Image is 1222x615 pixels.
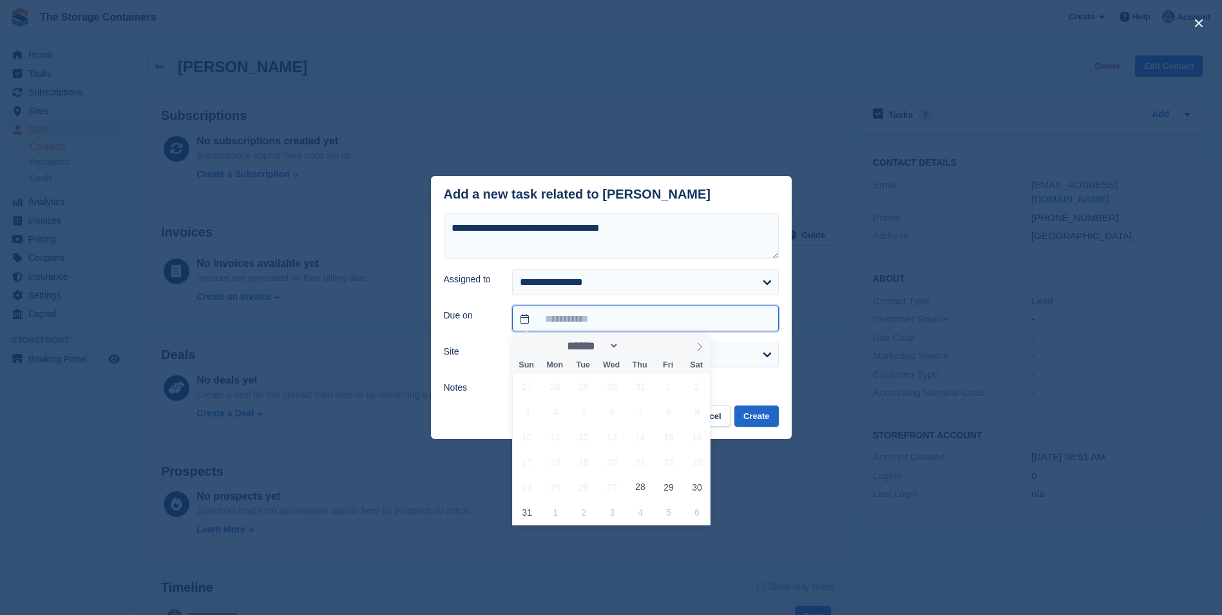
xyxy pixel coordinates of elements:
[543,449,568,474] span: August 18, 2025
[515,500,540,525] span: August 31, 2025
[515,449,540,474] span: August 17, 2025
[600,449,625,474] span: August 20, 2025
[571,374,597,399] span: July 29, 2025
[515,399,540,424] span: August 3, 2025
[515,374,540,399] span: July 27, 2025
[682,361,711,369] span: Sat
[628,374,653,399] span: July 31, 2025
[734,405,778,427] button: Create
[543,474,568,500] span: August 25, 2025
[597,361,625,369] span: Wed
[684,399,709,424] span: August 9, 2025
[571,474,597,500] span: August 26, 2025
[515,474,540,500] span: August 24, 2025
[684,424,709,449] span: August 16, 2025
[444,273,497,286] label: Assigned to
[600,500,625,525] span: September 3, 2025
[543,424,568,449] span: August 11, 2025
[444,309,497,322] label: Due on
[628,449,653,474] span: August 21, 2025
[628,399,653,424] span: August 7, 2025
[656,474,682,500] span: August 29, 2025
[571,399,597,424] span: August 5, 2025
[628,424,653,449] span: August 14, 2025
[600,424,625,449] span: August 13, 2025
[656,500,682,525] span: September 5, 2025
[628,474,653,500] span: August 28, 2025
[656,449,682,474] span: August 22, 2025
[571,500,597,525] span: September 2, 2025
[512,361,540,369] span: Sun
[625,361,654,369] span: Thu
[600,399,625,424] span: August 6, 2025
[569,361,597,369] span: Tue
[684,474,709,500] span: August 30, 2025
[444,345,497,358] label: Site
[628,500,653,525] span: September 4, 2025
[543,399,568,424] span: August 4, 2025
[684,500,709,525] span: September 6, 2025
[515,424,540,449] span: August 10, 2025
[656,374,682,399] span: August 1, 2025
[540,361,569,369] span: Mon
[543,500,568,525] span: September 1, 2025
[444,381,497,395] label: Notes
[600,474,625,500] span: August 27, 2025
[444,187,711,202] div: Add a new task related to [PERSON_NAME]
[656,399,682,424] span: August 8, 2025
[563,339,620,353] select: Month
[1189,13,1209,34] button: close
[654,361,682,369] span: Fri
[656,424,682,449] span: August 15, 2025
[600,374,625,399] span: July 30, 2025
[543,374,568,399] span: July 28, 2025
[684,449,709,474] span: August 23, 2025
[571,449,597,474] span: August 19, 2025
[619,339,660,353] input: Year
[571,424,597,449] span: August 12, 2025
[684,374,709,399] span: August 2, 2025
